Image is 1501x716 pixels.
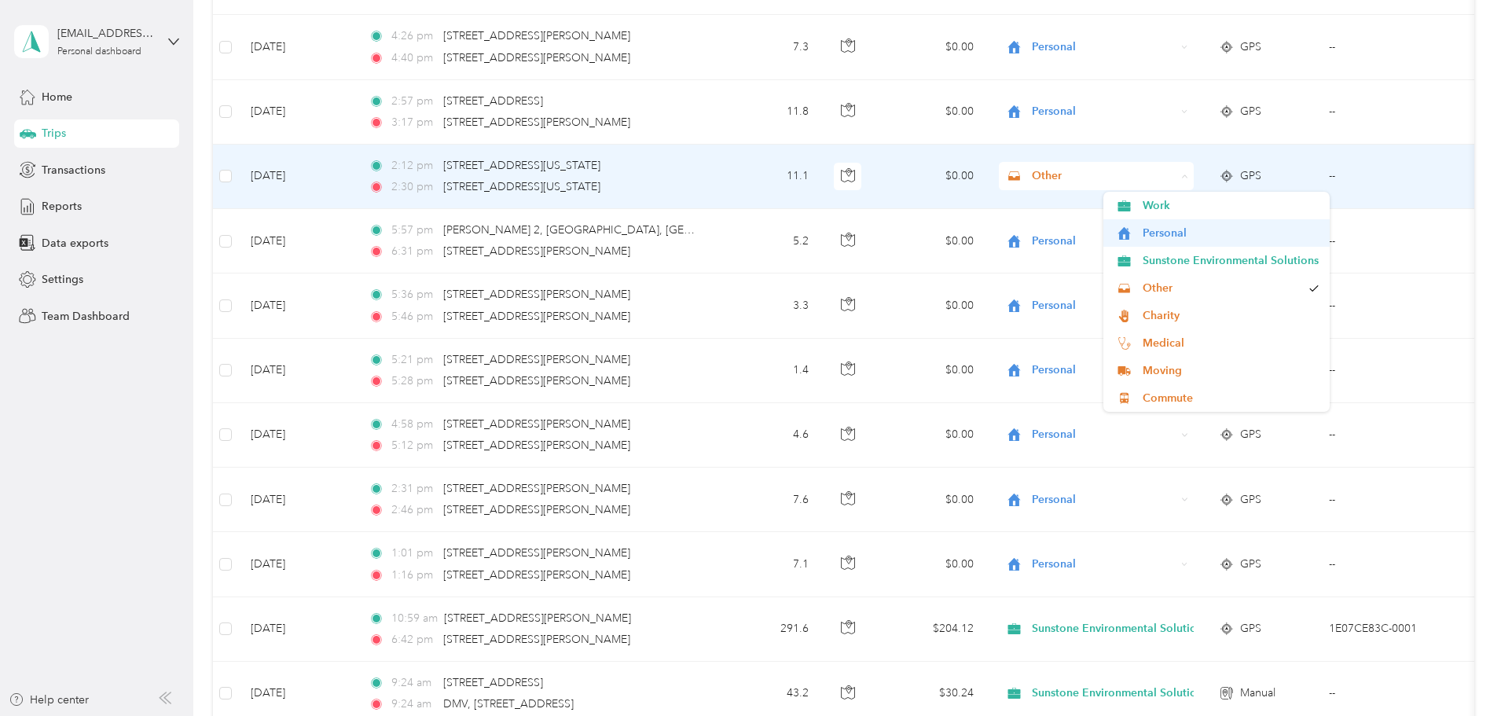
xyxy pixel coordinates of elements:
span: 2:46 pm [391,501,436,519]
td: $0.00 [876,403,986,468]
td: -- [1316,532,1459,597]
td: 1E07CE83C-0001 [1316,597,1459,662]
span: Personal [1143,225,1319,241]
td: -- [1316,209,1459,274]
span: Sunstone Environmental Solutions [1032,620,1208,637]
span: [STREET_ADDRESS][PERSON_NAME] [443,503,630,516]
span: [STREET_ADDRESS][PERSON_NAME] [443,244,630,258]
td: [DATE] [238,532,356,597]
td: $0.00 [876,80,986,145]
span: GPS [1240,39,1261,56]
td: -- [1316,145,1459,209]
iframe: Everlance-gr Chat Button Frame [1413,628,1501,716]
span: [PERSON_NAME] 2, [GEOGRAPHIC_DATA], [GEOGRAPHIC_DATA] [443,223,779,237]
span: 2:30 pm [391,178,436,196]
td: [DATE] [238,209,356,274]
td: [DATE] [238,274,356,338]
span: Personal [1032,103,1176,120]
span: Personal [1032,556,1176,573]
span: GPS [1240,103,1261,120]
span: 5:28 pm [391,373,436,390]
td: -- [1316,15,1459,79]
span: 9:24 am [391,696,436,713]
span: GPS [1240,556,1261,573]
span: 1:01 pm [391,545,436,562]
td: -- [1316,339,1459,403]
span: Other [1143,280,1301,296]
td: $0.00 [876,15,986,79]
span: Personal [1032,426,1176,443]
span: 5:57 pm [391,222,436,239]
td: [DATE] [238,468,356,532]
span: Manual [1240,685,1275,702]
button: Help center [9,692,89,708]
span: Personal [1032,39,1176,56]
span: Personal [1032,362,1176,379]
span: Trips [42,125,66,141]
span: [STREET_ADDRESS][PERSON_NAME] [443,546,630,560]
td: -- [1316,274,1459,338]
span: GPS [1240,426,1261,443]
span: DMV, [STREET_ADDRESS] [443,697,574,710]
span: [STREET_ADDRESS][PERSON_NAME] [443,482,630,495]
td: -- [1316,403,1459,468]
span: [STREET_ADDRESS][PERSON_NAME] [443,417,630,431]
span: Home [42,89,72,105]
span: 5:21 pm [391,351,436,369]
span: 6:31 pm [391,243,436,260]
span: 5:46 pm [391,308,436,325]
span: [STREET_ADDRESS][PERSON_NAME] [443,568,630,582]
span: [STREET_ADDRESS][PERSON_NAME] [443,633,630,646]
span: [STREET_ADDRESS][PERSON_NAME] [444,611,631,625]
span: [STREET_ADDRESS][PERSON_NAME] [443,116,630,129]
span: [STREET_ADDRESS][US_STATE] [443,180,600,193]
span: 10:59 am [391,610,438,627]
span: 4:26 pm [391,28,436,45]
span: [STREET_ADDRESS][PERSON_NAME] [443,353,630,366]
span: Reports [42,198,82,215]
span: [STREET_ADDRESS][PERSON_NAME] [443,29,630,42]
td: 7.6 [717,468,821,532]
span: 4:40 pm [391,50,436,67]
span: [STREET_ADDRESS][PERSON_NAME] [443,310,630,323]
span: GPS [1240,167,1261,185]
span: [STREET_ADDRESS][US_STATE] [443,159,600,172]
td: 11.1 [717,145,821,209]
span: GPS [1240,491,1261,509]
span: 5:36 pm [391,286,436,303]
td: 11.8 [717,80,821,145]
span: Commute [1143,390,1319,406]
span: Transactions [42,162,105,178]
span: Personal [1032,233,1176,250]
span: [STREET_ADDRESS][PERSON_NAME] [443,51,630,64]
span: Settings [42,271,83,288]
td: 7.1 [717,532,821,597]
td: 291.6 [717,597,821,662]
td: $0.00 [876,468,986,532]
td: 4.6 [717,403,821,468]
span: 4:58 pm [391,416,436,433]
div: Personal dashboard [57,47,141,57]
td: [DATE] [238,339,356,403]
td: [DATE] [238,145,356,209]
span: GPS [1240,620,1261,637]
td: $0.00 [876,339,986,403]
span: [STREET_ADDRESS] [443,676,543,689]
span: Charity [1143,307,1319,324]
td: $204.12 [876,597,986,662]
td: $0.00 [876,209,986,274]
td: $0.00 [876,532,986,597]
span: [STREET_ADDRESS][PERSON_NAME] [443,374,630,387]
span: Sunstone Environmental Solutions [1143,252,1319,269]
span: Sunstone Environmental Solutions [1032,685,1208,702]
td: -- [1316,80,1459,145]
span: Other [1032,167,1176,185]
span: 2:31 pm [391,480,436,498]
td: [DATE] [238,403,356,468]
span: Data exports [42,235,108,252]
span: 1:16 pm [391,567,436,584]
span: Moving [1143,362,1319,379]
span: 6:42 pm [391,631,436,648]
span: Personal [1032,491,1176,509]
span: [STREET_ADDRESS][PERSON_NAME] [443,288,630,301]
